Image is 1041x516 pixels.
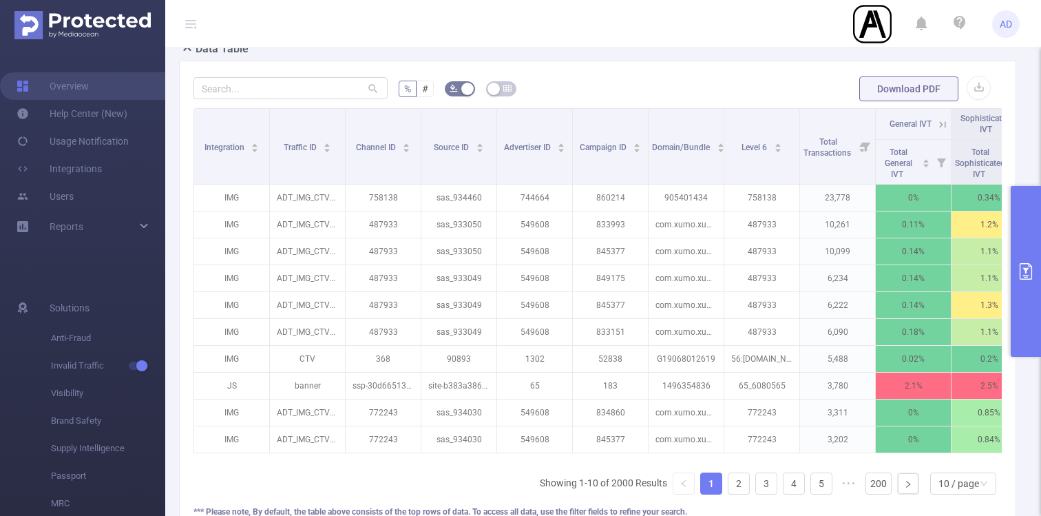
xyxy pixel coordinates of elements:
[980,479,988,489] i: icon: down
[403,141,410,145] i: icon: caret-up
[17,183,74,210] a: Users
[890,119,932,129] span: General IVT
[1000,10,1012,38] span: AD
[755,473,777,495] li: 3
[633,141,641,149] div: Sort
[194,211,269,238] p: IMG
[876,292,951,318] p: 0.14%
[951,319,1027,345] p: 1.1%
[649,292,724,318] p: com.xumo.xumo
[324,141,331,145] i: icon: caret-up
[838,473,860,495] li: Next 5 Pages
[421,238,496,265] p: sas_933050
[573,211,648,238] p: 833993
[811,473,832,494] a: 5
[800,185,875,211] p: 23,778
[717,141,724,145] i: icon: caret-up
[346,185,421,211] p: 758138
[51,462,165,490] span: Passport
[270,211,345,238] p: ADT_IMG_CTV_Video
[724,319,799,345] p: 487933
[421,265,496,291] p: sas_933049
[724,292,799,318] p: 487933
[504,143,553,152] span: Advertiser ID
[323,141,331,149] div: Sort
[951,373,1027,399] p: 2.5%
[649,373,724,399] p: 1496354836
[573,426,648,453] p: 845377
[904,480,912,488] i: icon: right
[346,319,421,345] p: 487933
[955,147,1005,179] span: Total Sophisticated IVT
[194,238,269,265] p: IMG
[774,141,781,145] i: icon: caret-up
[450,84,458,92] i: icon: bg-colors
[346,346,421,372] p: 368
[403,147,410,151] i: icon: caret-down
[800,238,875,265] p: 10,099
[724,238,799,265] p: 487933
[859,76,958,101] button: Download PDF
[649,426,724,453] p: com.xumo.xumo
[800,211,875,238] p: 10,261
[724,400,799,426] p: 772243
[497,319,572,345] p: 549608
[649,319,724,345] p: com.xumo.xumo
[476,141,484,149] div: Sort
[421,426,496,453] p: sas_934030
[774,141,782,149] div: Sort
[573,292,648,318] p: 845377
[724,211,799,238] p: 487933
[476,141,483,145] i: icon: caret-up
[800,346,875,372] p: 5,488
[194,265,269,291] p: IMG
[270,238,345,265] p: ADT_IMG_CTV_Video
[573,238,648,265] p: 845377
[356,143,398,152] span: Channel ID
[876,373,951,399] p: 2.1%
[633,141,641,145] i: icon: caret-up
[324,147,331,151] i: icon: caret-down
[649,211,724,238] p: com.xumo.xumo
[421,185,496,211] p: sas_934460
[800,400,875,426] p: 3,311
[346,265,421,291] p: 487933
[951,265,1027,291] p: 1.1%
[497,426,572,453] p: 549608
[865,473,892,495] li: 200
[876,346,951,372] p: 0.02%
[194,426,269,453] p: IMG
[876,426,951,453] p: 0%
[701,473,722,494] a: 1
[497,292,572,318] p: 549608
[17,100,127,127] a: Help Center (New)
[497,265,572,291] p: 549608
[774,147,781,151] i: icon: caret-down
[876,238,951,265] p: 0.14%
[497,400,572,426] p: 549608
[951,185,1027,211] p: 0.34%
[951,238,1027,265] p: 1.1%
[196,41,249,57] h2: Data Table
[717,147,724,151] i: icon: caret-down
[838,473,860,495] span: •••
[497,346,572,372] p: 1302
[194,373,269,399] p: JS
[476,147,483,151] i: icon: caret-down
[728,473,749,494] a: 2
[421,292,496,318] p: sas_933049
[580,143,629,152] span: Campaign ID
[649,185,724,211] p: 905401434
[724,373,799,399] p: 65_6080565
[270,426,345,453] p: ADT_IMG_CTV_Video
[402,141,410,149] div: Sort
[421,400,496,426] p: sas_934030
[573,400,648,426] p: 834860
[876,211,951,238] p: 0.11%
[951,211,1027,238] p: 1.2%
[51,435,165,462] span: Supply Intelligence
[700,473,722,495] li: 1
[346,400,421,426] p: 772243
[876,185,951,211] p: 0%
[558,147,565,151] i: icon: caret-down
